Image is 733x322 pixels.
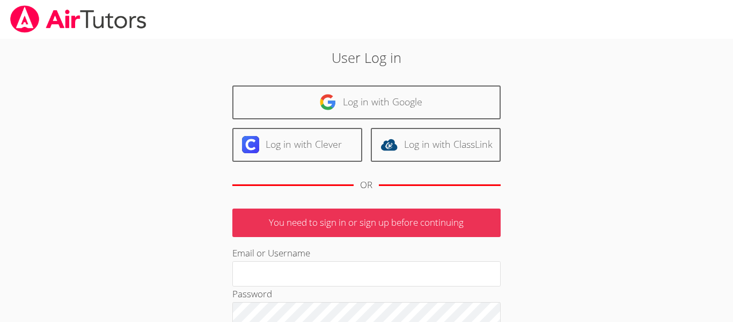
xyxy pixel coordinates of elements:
a: Log in with Clever [232,128,362,162]
label: Password [232,288,272,300]
label: Email or Username [232,247,310,259]
img: clever-logo-6eab21bc6e7a338710f1a6ff85c0baf02591cd810cc4098c63d3a4b26e2feb20.svg [242,136,259,153]
img: classlink-logo-d6bb404cc1216ec64c9a2012d9dc4662098be43eaf13dc465df04b49fa7ab582.svg [380,136,398,153]
img: airtutors_banner-c4298cdbf04f3fff15de1276eac7730deb9818008684d7c2e4769d2f7ddbe033.png [9,5,148,33]
a: Log in with ClassLink [371,128,501,162]
img: google-logo-50288ca7cdecda66e5e0955fdab243c47b7ad437acaf1139b6f446037453330a.svg [319,94,336,111]
p: You need to sign in or sign up before continuing [232,209,501,237]
div: OR [360,177,372,193]
h2: User Log in [168,47,565,68]
a: Log in with Google [232,85,501,119]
